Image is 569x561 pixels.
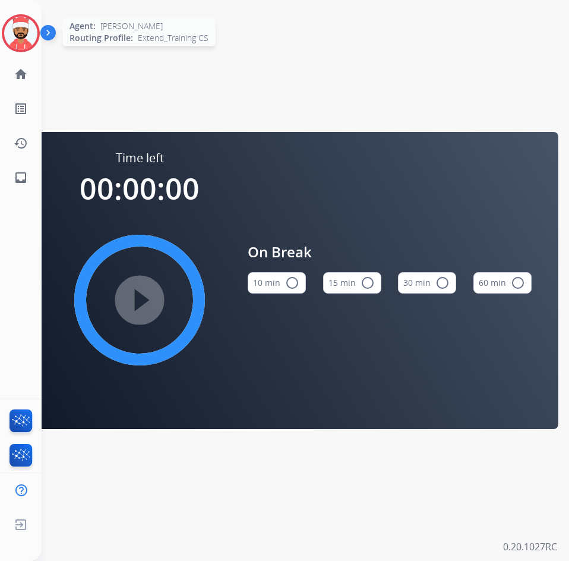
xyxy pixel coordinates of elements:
[285,276,299,290] mat-icon: radio_button_unchecked
[248,241,532,263] span: On Break
[14,136,28,150] mat-icon: history
[14,102,28,116] mat-icon: list_alt
[116,150,164,166] span: Time left
[511,276,525,290] mat-icon: radio_button_unchecked
[361,276,375,290] mat-icon: radio_button_unchecked
[248,272,306,294] button: 10 min
[14,171,28,185] mat-icon: inbox
[435,276,450,290] mat-icon: radio_button_unchecked
[4,17,37,50] img: avatar
[69,20,96,32] span: Agent:
[398,272,456,294] button: 30 min
[138,32,208,44] span: Extend_Training CS
[323,272,381,294] button: 15 min
[69,32,133,44] span: Routing Profile:
[80,168,200,209] span: 00:00:00
[503,540,557,554] p: 0.20.1027RC
[14,67,28,81] mat-icon: home
[473,272,532,294] button: 60 min
[100,20,163,32] span: [PERSON_NAME]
